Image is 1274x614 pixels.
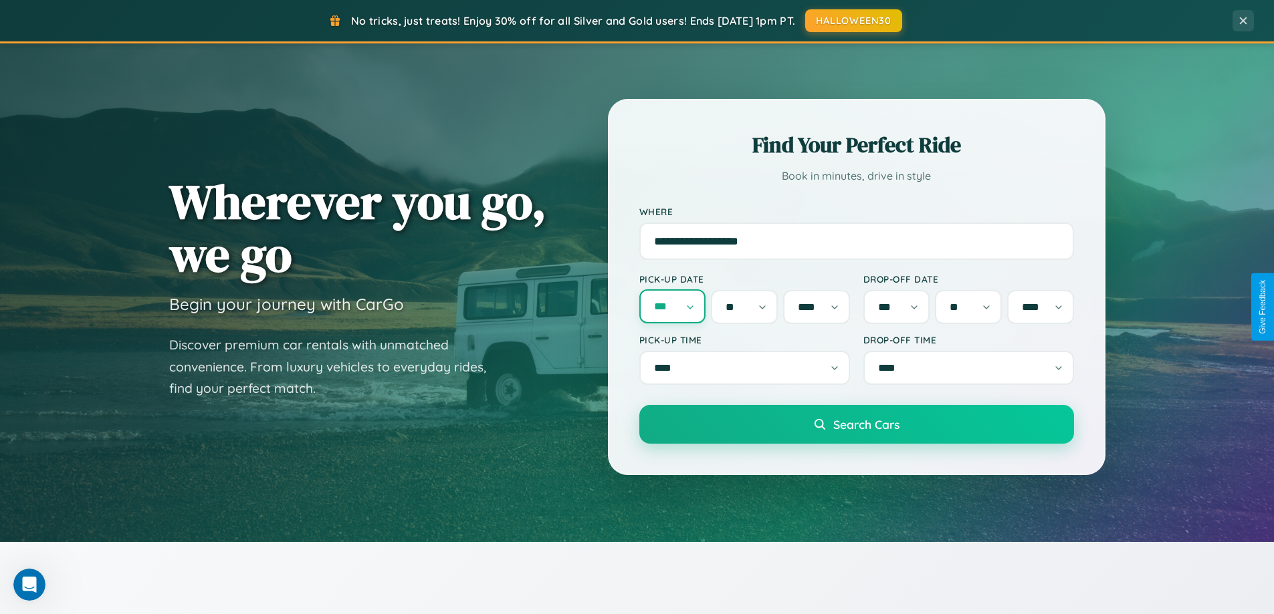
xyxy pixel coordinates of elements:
button: HALLOWEEN30 [805,9,902,32]
label: Drop-off Time [863,334,1074,345]
p: Discover premium car rentals with unmatched convenience. From luxury vehicles to everyday rides, ... [169,334,504,400]
div: Give Feedback [1258,280,1267,334]
h2: Find Your Perfect Ride [639,130,1074,160]
label: Where [639,206,1074,217]
label: Pick-up Time [639,334,850,345]
h1: Wherever you go, we go [169,175,546,281]
label: Drop-off Date [863,273,1074,285]
p: Book in minutes, drive in style [639,166,1074,186]
label: Pick-up Date [639,273,850,285]
h3: Begin your journey with CarGo [169,294,404,314]
span: Search Cars [833,417,899,432]
iframe: Intercom live chat [13,569,45,601]
span: No tricks, just treats! Enjoy 30% off for all Silver and Gold users! Ends [DATE] 1pm PT. [351,14,795,27]
button: Search Cars [639,405,1074,444]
